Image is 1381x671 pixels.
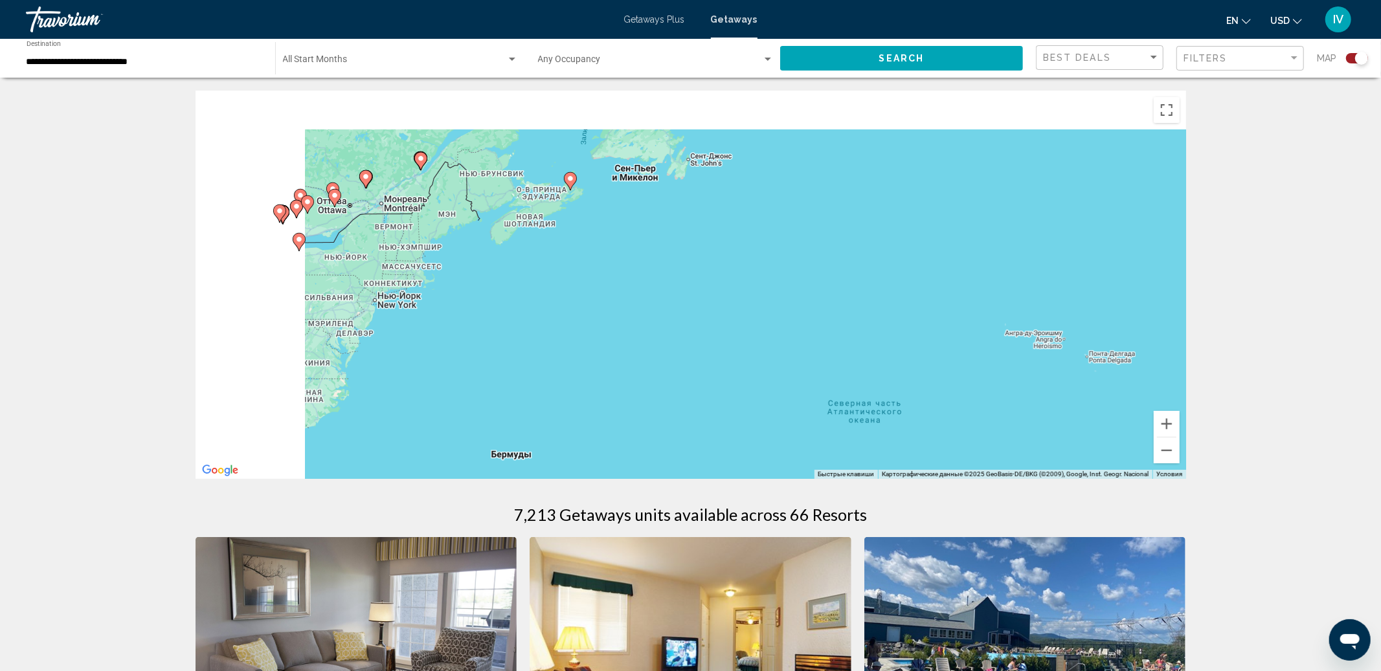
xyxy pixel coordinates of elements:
span: USD [1270,16,1290,26]
button: Change language [1226,11,1251,30]
button: Change currency [1270,11,1302,30]
span: Best Deals [1043,52,1111,63]
button: Быстрые клавиши [818,470,874,479]
button: Увеличить [1154,411,1180,437]
button: Filter [1176,45,1304,72]
button: User Menu [1321,6,1355,33]
span: Search [879,54,925,64]
button: Search [780,46,1023,70]
button: Включить полноэкранный режим [1154,97,1180,123]
span: en [1226,16,1239,26]
a: Travorium [26,6,611,32]
span: IV [1333,13,1343,26]
img: Google [199,462,241,479]
button: Уменьшить [1154,437,1180,463]
a: Условия [1156,470,1182,478]
span: Filters [1184,53,1228,63]
a: Открыть эту область в Google Картах (в новом окне) [199,462,241,479]
h1: 7,213 Getaways units available across 66 Resorts [514,505,867,524]
a: Getaways [711,14,758,25]
span: Map [1317,49,1336,67]
a: Getaways Plus [624,14,685,25]
iframe: Кнопка запуска окна обмена сообщениями [1329,619,1371,661]
span: Картографические данные ©2025 GeoBasis-DE/BKG (©2009), Google, Inst. Geogr. Nacional [882,470,1149,478]
mat-select: Sort by [1043,52,1160,63]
